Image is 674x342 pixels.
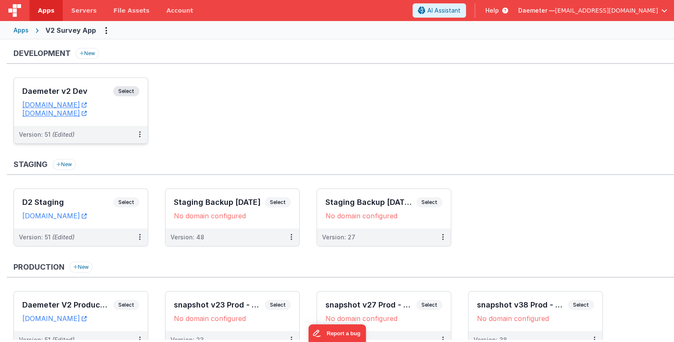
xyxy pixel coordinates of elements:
button: Options [99,24,113,37]
h3: Development [13,49,71,58]
button: New [69,262,93,273]
div: No domain configured [325,314,442,323]
h3: snapshot v23 Prod - [DATE] [174,301,265,309]
h3: Staging [13,160,48,169]
iframe: Marker.io feedback button [308,324,366,342]
span: (Edited) [52,233,75,241]
button: New [53,159,76,170]
span: Select [113,86,139,96]
h3: Staging Backup [DATE] [174,198,265,207]
h3: snapshot v27 Prod - [DATE] [325,301,416,309]
span: Servers [71,6,96,15]
h3: D2 Staging [22,198,113,207]
div: Version: 51 [19,130,75,139]
span: AI Assistant [427,6,461,15]
button: Daemeter — [EMAIL_ADDRESS][DOMAIN_NAME] [518,6,667,15]
span: Select [113,197,139,207]
h3: Daemeter V2 Production [22,301,113,309]
button: New [76,48,99,59]
div: Apps [13,26,29,34]
span: Select [416,300,442,310]
button: AI Assistant [413,3,466,18]
span: File Assets [114,6,150,15]
span: Select [416,197,442,207]
a: [DOMAIN_NAME] [22,212,87,220]
h3: Daemeter v2 Dev [22,87,113,95]
div: No domain configured [325,212,442,220]
div: No domain configured [174,314,291,323]
h3: Staging Backup [DATE]_vers 27 [325,198,416,207]
a: [DOMAIN_NAME] [22,109,87,117]
span: Select [568,300,594,310]
div: No domain configured [174,212,291,220]
span: (Edited) [52,131,75,138]
span: Select [265,300,291,310]
h3: snapshot v38 Prod - [DATE] [477,301,568,309]
div: V2 Survey App [45,25,96,35]
span: Daemeter — [518,6,555,15]
span: Select [113,300,139,310]
span: [EMAIL_ADDRESS][DOMAIN_NAME] [555,6,658,15]
div: No domain configured [477,314,594,323]
div: Version: 27 [322,233,355,241]
h3: Production [13,263,64,271]
a: [DOMAIN_NAME] [22,101,87,109]
div: Version: 51 [19,233,75,241]
span: Apps [38,6,54,15]
span: Select [265,197,291,207]
span: Help [485,6,499,15]
a: [DOMAIN_NAME] [22,314,87,323]
div: Version: 48 [170,233,204,241]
